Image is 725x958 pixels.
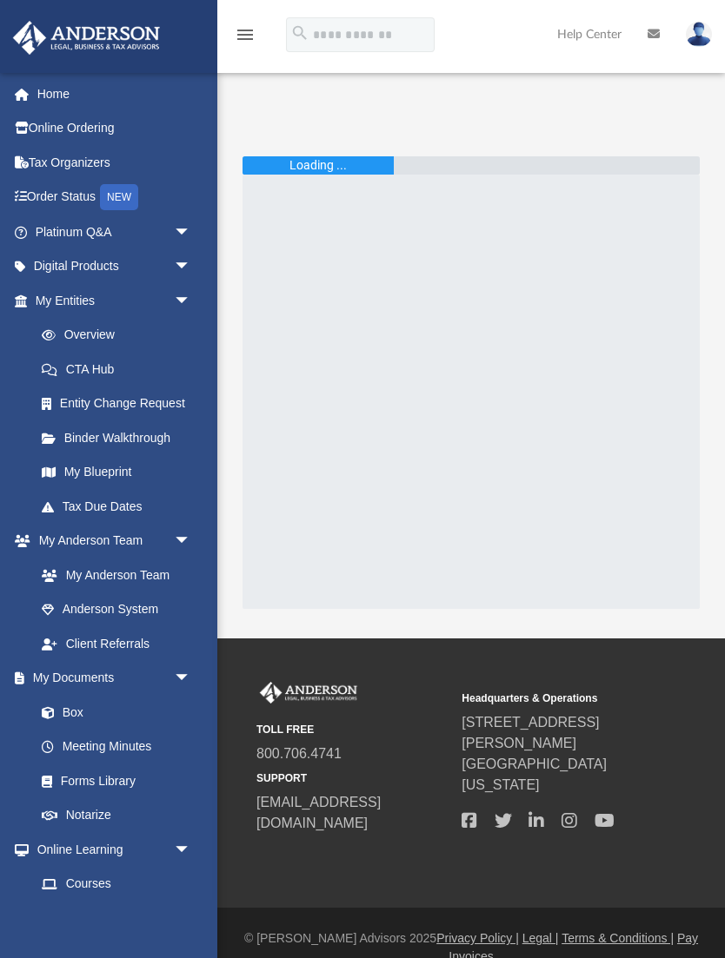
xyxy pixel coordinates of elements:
[522,931,559,945] a: Legal |
[174,215,209,250] span: arrow_drop_down
[12,215,217,249] a: Platinum Q&Aarrow_drop_down
[256,682,361,704] img: Anderson Advisors Platinum Portal
[289,156,347,175] div: Loading ...
[24,867,209,902] a: Courses
[24,558,200,592] a: My Anderson Team
[290,23,309,43] i: search
[174,661,209,697] span: arrow_drop_down
[24,695,200,730] a: Box
[12,661,209,696] a: My Documentsarrow_drop_down
[256,722,449,737] small: TOLL FREE
[24,763,200,798] a: Forms Library
[24,420,217,455] a: Binder Walkthrough
[24,387,217,421] a: Entity Change Request
[24,455,209,490] a: My Blueprint
[24,592,209,627] a: Anderson System
[235,24,256,45] i: menu
[462,715,599,750] a: [STREET_ADDRESS][PERSON_NAME]
[24,489,217,524] a: Tax Due Dates
[256,746,342,761] a: 800.706.4741
[12,524,209,558] a: My Anderson Teamarrow_drop_down
[174,832,209,868] span: arrow_drop_down
[235,33,256,45] a: menu
[12,283,217,318] a: My Entitiesarrow_drop_down
[24,318,217,353] a: Overview
[12,249,217,284] a: Digital Productsarrow_drop_down
[686,22,712,47] img: User Pic
[12,111,217,146] a: Online Ordering
[462,756,607,792] a: [GEOGRAPHIC_DATA][US_STATE]
[12,145,217,180] a: Tax Organizers
[24,352,217,387] a: CTA Hub
[24,626,209,661] a: Client Referrals
[462,690,655,706] small: Headquarters & Operations
[12,832,209,867] a: Online Learningarrow_drop_down
[562,931,674,945] a: Terms & Conditions |
[12,180,217,215] a: Order StatusNEW
[174,524,209,559] span: arrow_drop_down
[100,184,138,210] div: NEW
[436,931,519,945] a: Privacy Policy |
[24,798,209,833] a: Notarize
[256,770,449,786] small: SUPPORT
[174,249,209,285] span: arrow_drop_down
[24,730,209,764] a: Meeting Minutes
[256,795,381,830] a: [EMAIL_ADDRESS][DOMAIN_NAME]
[174,283,209,319] span: arrow_drop_down
[8,21,165,55] img: Anderson Advisors Platinum Portal
[12,76,217,111] a: Home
